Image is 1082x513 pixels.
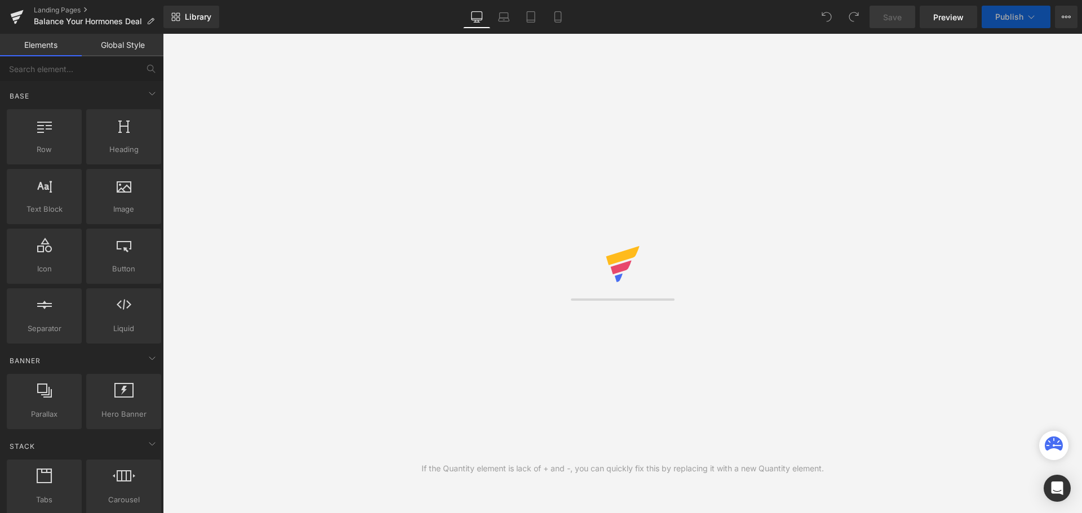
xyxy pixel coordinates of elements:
span: Image [90,203,158,215]
span: Tabs [10,494,78,506]
span: Row [10,144,78,155]
span: Text Block [10,203,78,215]
span: Banner [8,355,42,366]
div: If the Quantity element is lack of + and -, you can quickly fix this by replacing it with a new Q... [422,462,824,475]
span: Heading [90,144,158,155]
span: Save [883,11,902,23]
a: New Library [163,6,219,28]
a: Landing Pages [34,6,163,15]
a: Mobile [544,6,571,28]
span: Hero Banner [90,408,158,420]
span: Liquid [90,323,158,334]
span: Publish [995,12,1023,21]
a: Global Style [82,34,163,56]
span: Base [8,91,30,101]
a: Desktop [463,6,490,28]
button: Redo [842,6,865,28]
span: Preview [933,11,964,23]
div: Open Intercom Messenger [1044,475,1071,502]
a: Preview [920,6,977,28]
span: Parallax [10,408,78,420]
a: Laptop [490,6,517,28]
span: Icon [10,263,78,275]
span: Stack [8,441,36,452]
span: Balance Your Hormones Deal [34,17,142,26]
button: Publish [982,6,1050,28]
span: Separator [10,323,78,334]
span: Carousel [90,494,158,506]
button: Undo [815,6,838,28]
a: Tablet [517,6,544,28]
span: Button [90,263,158,275]
span: Library [185,12,211,22]
button: More [1055,6,1077,28]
